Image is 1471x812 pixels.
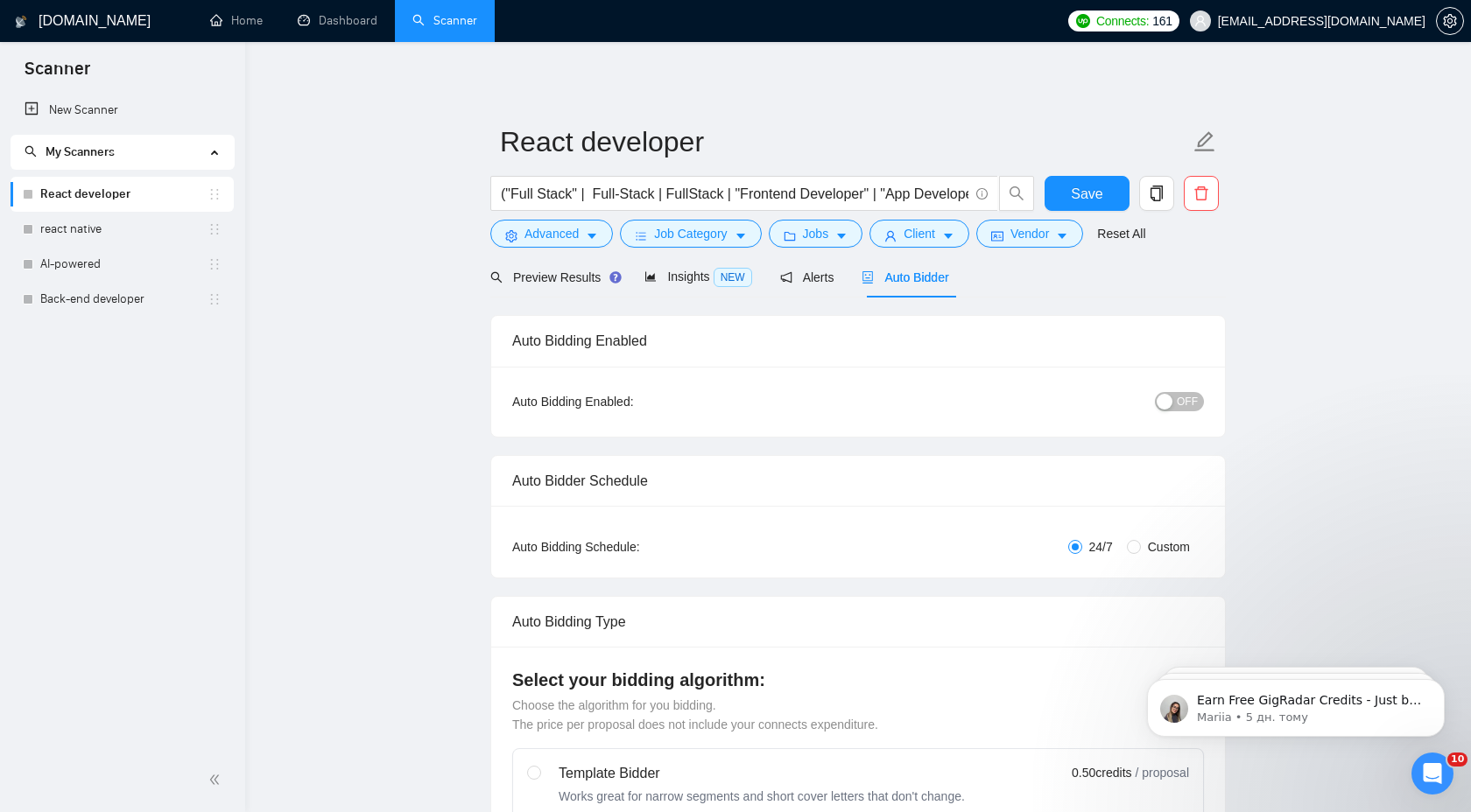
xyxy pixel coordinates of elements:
span: Advanced [524,224,579,243]
span: setting [505,229,517,242]
img: upwork-logo.png [1076,14,1090,28]
span: caret-down [586,229,598,242]
span: holder [208,187,222,201]
span: 161 [1152,11,1172,31]
button: userClientcaret-down [869,220,969,248]
span: 24/7 [1082,537,1120,556]
span: search [25,145,37,157]
iframe: Intercom live chat [1411,752,1453,794]
div: Tooltip anchor [608,269,623,285]
span: robot [862,271,874,283]
a: searchScanner [412,13,477,28]
div: Works great for narrow segments and short cover letters that don't change. [559,787,965,805]
span: edit [1193,130,1216,153]
a: homeHome [210,13,263,28]
a: dashboardDashboard [298,13,377,28]
input: Search Freelance Jobs... [501,183,968,205]
button: barsJob Categorycaret-down [620,220,761,248]
button: search [999,176,1034,211]
span: Choose the algorithm for you bidding. The price per proposal does not include your connects expen... [512,698,878,731]
span: holder [208,257,222,271]
div: Auto Bidder Schedule [512,456,1204,506]
a: Back-end developer [40,282,208,317]
span: 0.50 credits [1072,763,1131,782]
a: setting [1436,14,1464,28]
span: Jobs [803,224,829,243]
span: info-circle [976,188,988,199]
button: settingAdvancedcaret-down [490,220,613,248]
a: AI-powered [40,247,208,282]
span: Preview Results [490,270,616,284]
span: Auto Bidder [862,270,948,284]
span: Insights [644,269,751,283]
button: copy [1139,176,1174,211]
span: caret-down [835,229,848,242]
button: idcardVendorcaret-down [976,220,1083,248]
h4: Select your bidding algorithm: [512,668,1204,692]
span: My Scanners [25,144,115,159]
span: My Scanners [46,144,115,159]
span: folder [784,229,796,242]
span: caret-down [1056,229,1068,242]
input: Scanner name... [500,120,1190,164]
li: Back-end developer [11,282,234,317]
span: NEW [714,268,752,287]
span: copy [1140,185,1173,201]
span: caret-down [735,229,747,242]
span: Job Category [654,224,727,243]
span: 10 [1447,752,1467,766]
span: bars [635,229,647,242]
span: idcard [991,229,1003,242]
span: area-chart [644,270,657,283]
div: Auto Bidding Type [512,597,1204,647]
span: Scanner [11,56,104,93]
span: search [1000,185,1033,201]
span: / proposal [1136,764,1189,781]
li: React developer [11,177,234,212]
li: AI-powered [11,247,234,282]
span: user [884,229,897,242]
button: Save [1045,176,1130,211]
button: delete [1184,176,1219,211]
span: Vendor [1010,224,1049,243]
span: delete [1185,185,1218,201]
li: New Scanner [11,93,234,128]
span: holder [208,222,222,236]
span: caret-down [942,229,954,242]
span: Connects: [1096,11,1149,31]
a: react native [40,212,208,247]
iframe: Intercom notifications повідомлення [1121,642,1471,765]
a: React developer [40,177,208,212]
button: folderJobscaret-down [769,220,863,248]
span: notification [780,271,792,283]
li: react native [11,212,234,247]
div: Template Bidder [559,763,965,784]
span: user [1194,15,1207,27]
span: Custom [1141,537,1197,556]
span: holder [208,292,222,306]
span: Save [1071,183,1102,205]
a: New Scanner [25,93,220,128]
span: OFF [1177,392,1198,411]
a: Reset All [1097,224,1145,243]
span: Client [904,224,935,243]
span: search [490,271,503,283]
img: logo [15,8,27,36]
button: setting [1436,7,1464,35]
div: Auto Bidding Enabled [512,316,1204,366]
span: double-left [208,771,226,788]
div: Auto Bidding Schedule: [512,537,743,556]
div: Auto Bidding Enabled: [512,392,743,411]
span: setting [1437,14,1463,28]
span: Alerts [780,270,834,284]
